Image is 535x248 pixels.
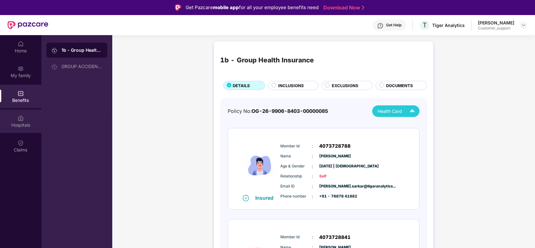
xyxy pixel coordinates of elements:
span: : [312,193,313,200]
span: OG-26-9906-8403-00000085 [252,108,328,114]
span: EXCLUSIONS [332,82,358,89]
div: 1b - Group Health Insurance [61,47,102,53]
span: DOCUMENTS [386,82,413,89]
span: : [312,153,313,160]
span: : [312,183,313,190]
img: svg+xml;base64,PHN2ZyBpZD0iSGVscC0zMngzMiIgeG1sbnM9Imh0dHA6Ly93d3cudzMub3JnLzIwMDAvc3ZnIiB3aWR0aD... [377,23,384,29]
span: Name [280,153,312,159]
span: T [423,21,427,29]
span: Email ID [280,183,312,189]
div: Tiger Analytics [432,22,465,28]
button: Health Card [372,105,420,117]
div: Policy No: [228,107,328,115]
div: Insured [255,195,277,201]
span: : [312,163,313,170]
img: svg+xml;base64,PHN2ZyBpZD0iRHJvcGRvd24tMzJ4MzIiIHhtbG5zPSJodHRwOi8vd3d3LnczLm9yZy8yMDAwL3N2ZyIgd2... [521,23,526,28]
div: Get Help [386,23,401,28]
span: Age & Gender [280,163,312,169]
div: [PERSON_NAME] [478,20,514,26]
img: New Pazcare Logo [8,21,48,29]
div: GROUP ACCIDENTAL INSURANCE [61,64,102,69]
img: svg+xml;base64,PHN2ZyB3aWR0aD0iMjAiIGhlaWdodD0iMjAiIHZpZXdCb3g9IjAgMCAyMCAyMCIgZmlsbD0ibm9uZSIgeG... [51,64,58,70]
div: Customer_support [478,26,514,31]
div: Get Pazcare for all your employee benefits need [186,4,319,11]
span: Self [319,173,351,179]
img: icon [241,136,279,194]
span: Phone number [280,193,312,199]
img: svg+xml;base64,PHN2ZyBpZD0iSG9tZSIgeG1sbnM9Imh0dHA6Ly93d3cudzMub3JnLzIwMDAvc3ZnIiB3aWR0aD0iMjAiIG... [18,41,24,47]
a: Download Now [323,4,363,11]
img: Logo [175,4,181,11]
span: [PERSON_NAME] [319,153,351,159]
span: Member Id [280,234,312,240]
img: Stroke [362,4,364,11]
img: svg+xml;base64,PHN2ZyBpZD0iQmVuZWZpdHMiIHhtbG5zPSJodHRwOi8vd3d3LnczLm9yZy8yMDAwL3N2ZyIgd2lkdGg9Ij... [18,90,24,97]
span: [PERSON_NAME].sarkar@tigeranalytics... [319,183,351,189]
span: 4073728788 [319,142,351,150]
img: svg+xml;base64,PHN2ZyBpZD0iQ2xhaW0iIHhtbG5zPSJodHRwOi8vd3d3LnczLm9yZy8yMDAwL3N2ZyIgd2lkdGg9IjIwIi... [18,140,24,146]
strong: mobile app [213,4,239,10]
img: svg+xml;base64,PHN2ZyB3aWR0aD0iMjAiIGhlaWdodD0iMjAiIHZpZXdCb3g9IjAgMCAyMCAyMCIgZmlsbD0ibm9uZSIgeG... [18,66,24,72]
span: 4073728841 [319,234,351,241]
span: Health Card [378,108,402,115]
span: : [312,143,313,150]
span: Member Id [280,143,312,149]
img: svg+xml;base64,PHN2ZyB3aWR0aD0iMjAiIGhlaWdodD0iMjAiIHZpZXdCb3g9IjAgMCAyMCAyMCIgZmlsbD0ibm9uZSIgeG... [51,47,58,54]
img: svg+xml;base64,PHN2ZyB4bWxucz0iaHR0cDovL3d3dy53My5vcmcvMjAwMC9zdmciIHdpZHRoPSIxNiIgaGVpZ2h0PSIxNi... [243,195,249,201]
span: Relationship [280,173,312,179]
span: : [312,173,313,180]
img: Icuh8uwCUCF+XjCZyLQsAKiDCM9HiE6CMYmKQaPGkZKaA32CAAACiQcFBJY0IsAAAAASUVORK5CYII= [407,106,418,117]
span: : [312,234,313,241]
span: [DATE] | [DEMOGRAPHIC_DATA] [319,163,351,169]
span: DETAILS [233,82,250,89]
span: +91 - 76878 41882 [319,193,351,199]
span: INCLUSIONS [278,82,304,89]
img: svg+xml;base64,PHN2ZyBpZD0iSG9zcGl0YWxzIiB4bWxucz0iaHR0cDovL3d3dy53My5vcmcvMjAwMC9zdmciIHdpZHRoPS... [18,115,24,121]
div: 1b - Group Health Insurance [220,55,314,66]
